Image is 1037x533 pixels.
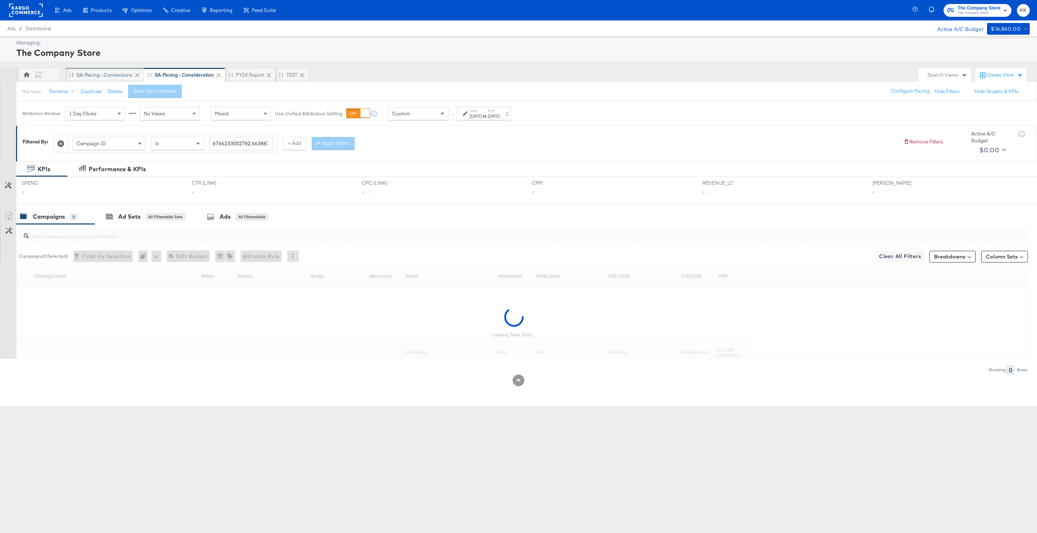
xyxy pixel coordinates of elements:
button: Hide Graphs & KPIs [975,88,1019,95]
span: Products [91,7,112,13]
button: Column Sets [981,251,1028,262]
button: Breakdowns [929,251,976,262]
span: Is [155,140,159,147]
div: [DATE] [488,113,500,119]
button: Remove Filters [903,138,943,145]
input: Search Campaigns by Name, ID or Objective [29,226,933,240]
button: Clear All Filters [876,251,924,262]
a: Dashboard [26,26,51,31]
div: Ads [220,212,231,221]
span: Ads [7,26,16,31]
div: Campaigns [33,212,65,221]
div: This View: [22,89,41,95]
input: Enter a search term [209,137,273,150]
div: Campaigns ( 0 Selected) [19,253,68,260]
span: CPM [532,180,587,187]
div: Active A/C Budget [971,130,1011,144]
span: The Company Store [957,4,1001,12]
label: End: [488,108,500,113]
span: Custom [392,110,410,117]
span: CTR (LINK) [192,180,247,187]
div: 0 [70,214,77,220]
div: Showing: [988,367,1007,372]
label: Use Unified Attribution Setting: [275,110,343,117]
div: Search Views [928,72,967,78]
button: Rename [44,85,82,98]
button: $16,860.00 [987,23,1030,35]
div: FY24 Report [236,72,264,78]
div: Managing: [16,39,1028,46]
div: Drag to reorder tab [147,73,151,77]
div: Performance & KPIs [89,165,146,173]
div: Filtered By: [23,138,48,145]
button: Duplicate [81,88,102,95]
span: Creative [171,7,190,13]
div: Loading Table Data... [492,332,536,338]
div: The Company Store [16,46,1028,59]
div: Drag to reorder tab [229,73,233,77]
span: The Company Store [957,10,1001,16]
span: Mixed [215,110,228,117]
div: KK [35,73,42,80]
div: Attribution Window: [22,111,61,116]
div: 0 [138,250,151,262]
label: Start: [470,108,482,113]
div: 0 [1007,365,1014,375]
span: No Views [144,110,165,117]
div: KPIs [38,165,50,173]
div: All Filtered Ads [236,214,268,220]
button: KK [1017,4,1030,17]
div: [DATE] [470,113,482,119]
span: Clear All Filters [879,252,921,261]
button: Delete [108,88,123,95]
span: CPC (LINK) [362,180,417,187]
div: Ad Sets [118,212,140,221]
span: [PERSON_NAME] [872,180,927,187]
div: Drag to reorder tab [69,73,73,77]
span: Reporting [210,7,232,13]
span: 1 Day Clicks [69,110,97,117]
span: REVENUE_LC [702,180,757,187]
button: Hide Filters [934,88,960,95]
span: Feed Suite [252,7,276,13]
button: Configure Pacing [886,85,934,98]
div: All Filtered Ad Sets [146,214,185,220]
button: $0.00 [976,144,1007,156]
strong: to [482,113,488,119]
div: $0.00 [979,145,999,156]
span: Ads [63,7,72,13]
span: KK [1020,6,1027,15]
div: Rows [1017,367,1028,372]
button: The Company StoreThe Company Store [944,4,1011,17]
div: Create View [986,72,1023,79]
div: SA-Pacing - Consideration [155,72,214,78]
div: Drag to reorder tab [279,73,283,77]
div: TEST [286,72,297,78]
span: SPEND [22,180,77,187]
div: SA-Pacing - Conversions [77,72,132,78]
span: / [16,26,26,31]
div: $16,860.00 [991,24,1021,34]
span: ↑ [449,114,456,116]
span: Campaign ID [77,140,106,147]
button: + Add [283,137,306,150]
span: Optimize [131,7,152,13]
div: Active A/C Budget [930,23,983,34]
